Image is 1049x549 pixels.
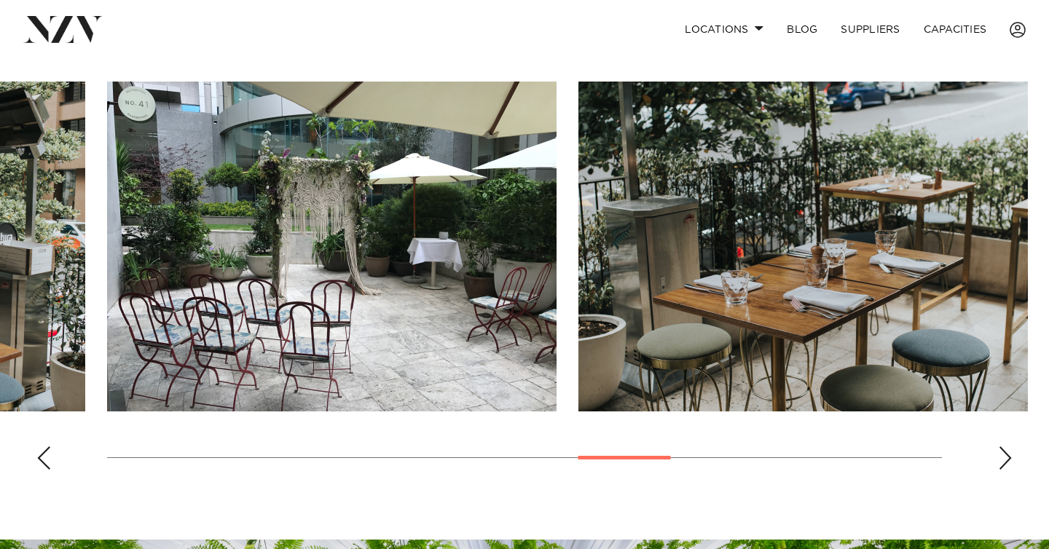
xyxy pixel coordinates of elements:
swiper-slide: 11 / 16 [578,82,1028,411]
a: BLOG [775,14,829,45]
swiper-slide: 10 / 16 [107,82,557,411]
a: Capacities [912,14,999,45]
img: nzv-logo.png [23,16,103,42]
a: SUPPLIERS [829,14,911,45]
a: Locations [673,14,775,45]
